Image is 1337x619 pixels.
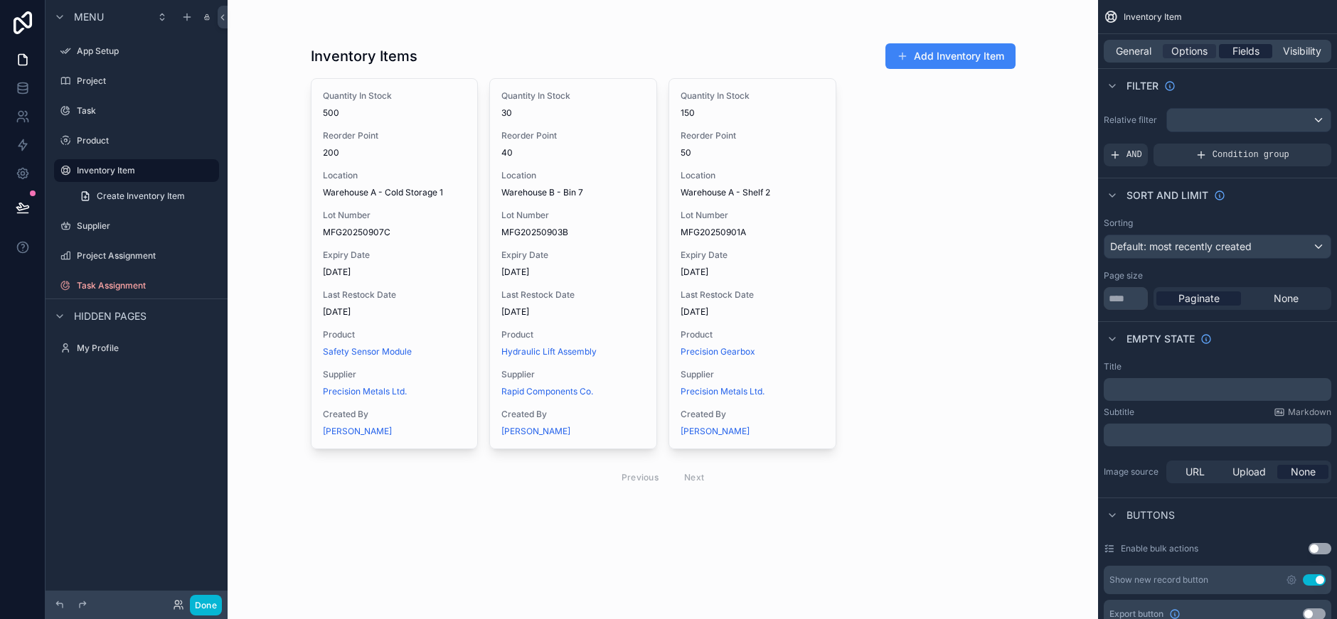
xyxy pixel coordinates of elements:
[1232,44,1259,58] span: Fields
[77,343,216,354] label: My Profile
[1171,44,1208,58] span: Options
[77,135,216,146] label: Product
[1288,407,1331,418] span: Markdown
[54,70,219,92] a: Project
[1116,44,1151,58] span: General
[1104,466,1161,478] label: Image source
[77,45,216,57] label: App Setup
[97,190,185,202] span: Create Inventory Item
[54,274,219,297] a: Task Assignment
[77,280,216,291] label: Task Assignment
[1121,543,1198,554] label: Enable bulk actions
[1213,149,1289,161] span: Condition group
[1104,378,1331,401] div: scrollable content
[1124,11,1182,23] span: Inventory Item
[1291,465,1316,479] span: None
[54,337,219,360] a: My Profile
[74,10,104,24] span: Menu
[1186,465,1205,479] span: URL
[1126,508,1175,522] span: Buttons
[77,75,216,87] label: Project
[77,105,216,117] label: Task
[1109,574,1208,586] div: Show new record button
[1104,407,1134,418] label: Subtitle
[1104,114,1161,126] label: Relative filter
[190,595,222,615] button: Done
[74,309,147,323] span: Hidden pages
[71,185,219,208] a: Create Inventory Item
[1126,332,1195,346] span: Empty state
[77,165,211,176] label: Inventory Item
[1232,465,1266,479] span: Upload
[1178,291,1220,306] span: Paginate
[1126,188,1208,203] span: Sort And Limit
[1104,217,1133,229] label: Sorting
[1283,44,1321,58] span: Visibility
[54,244,219,267] a: Project Assignment
[77,250,216,262] label: Project Assignment
[1104,270,1143,281] label: Page size
[1126,149,1142,161] span: AND
[54,129,219,152] a: Product
[1274,291,1299,306] span: None
[54,40,219,63] a: App Setup
[54,159,219,182] a: Inventory Item
[1104,424,1331,446] div: scrollable content
[1274,407,1331,418] a: Markdown
[1104,235,1331,259] button: Default: most recently created
[1110,240,1252,252] span: Default: most recently created
[1126,79,1158,93] span: Filter
[77,220,216,232] label: Supplier
[54,99,219,122] a: Task
[1104,361,1122,372] label: Title
[54,215,219,237] a: Supplier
